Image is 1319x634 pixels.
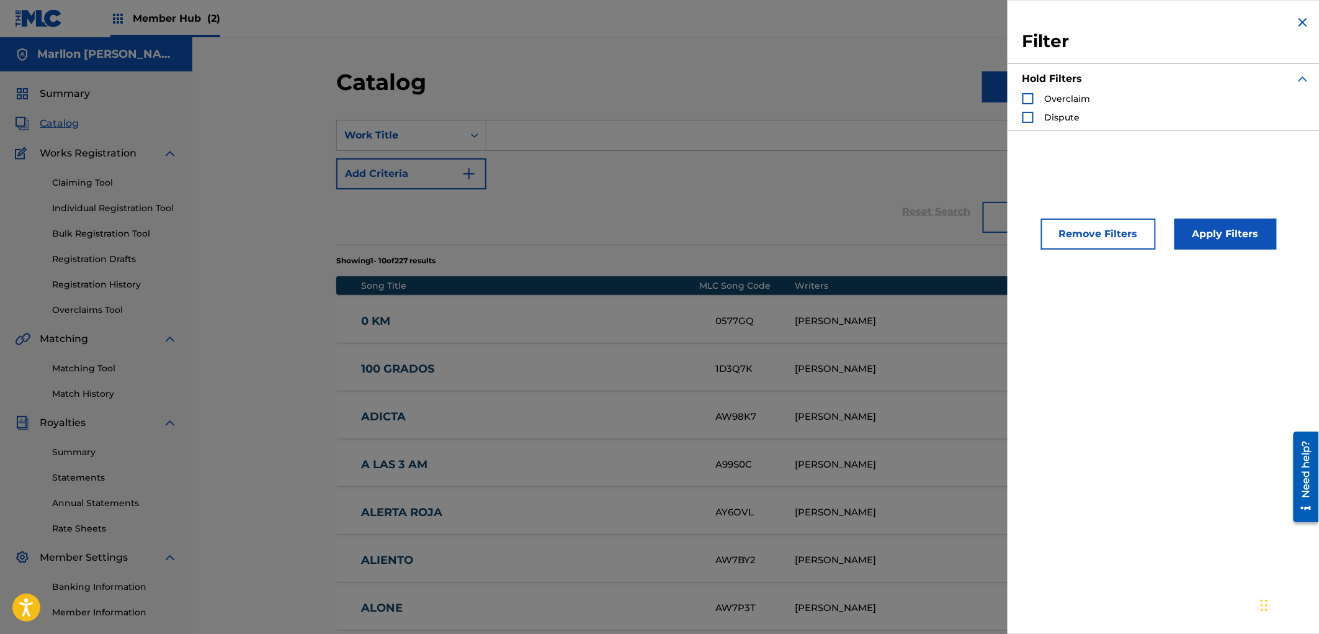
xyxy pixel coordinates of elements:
span: Summary [40,86,90,101]
span: Matching [40,332,88,346]
img: expand [163,550,177,565]
img: Summary [15,86,30,101]
a: Match History [52,387,177,401]
a: ALONE [362,601,699,615]
img: close [1295,15,1310,30]
button: Remove Filters [1041,219,1156,250]
a: ALIENTO [362,553,699,568]
a: Registration History [52,278,177,291]
img: Accounts [15,47,30,62]
a: Individual Registration Tool [52,202,177,215]
a: Banking Information [52,581,177,594]
div: 1D3Q7K [715,362,795,376]
div: Arrastrar [1261,587,1268,624]
button: Export [983,202,1070,233]
div: AW98K7 [715,410,795,424]
a: Bulk Registration Tool [52,227,177,240]
img: expand [163,415,177,430]
span: Royalties [40,415,86,430]
span: Member Settings [40,550,128,565]
span: Overclaim [1045,93,1091,104]
img: MLC Logo [15,9,63,27]
a: 100 GRADOS [362,362,699,376]
span: Dispute [1045,112,1080,123]
a: ALERTA ROJA [362,505,699,520]
p: Showing 1 - 10 of 227 results [336,255,436,266]
a: Claiming Tool [52,176,177,189]
a: Matching Tool [52,362,177,375]
a: Rate Sheets [52,522,177,535]
strong: Hold Filters [1022,73,1083,84]
img: expand [1295,71,1310,86]
div: Work Title [344,128,456,143]
h3: Filter [1022,30,1310,53]
a: ADICTA [362,410,699,424]
a: Registration Drafts [52,253,177,266]
button: Register Work [982,71,1175,102]
span: (2) [207,12,220,24]
button: Add Criteria [336,158,486,189]
div: [PERSON_NAME] [795,410,1034,424]
span: Member Hub [133,11,220,25]
div: [PERSON_NAME] [795,458,1034,472]
form: Search Form [336,120,1175,245]
img: Royalties [15,415,30,430]
div: MLC Song Code [700,279,795,292]
div: Widget de chat [1257,574,1319,634]
h2: Catalog [336,68,432,96]
a: Summary [52,446,177,459]
img: Works Registration [15,146,31,161]
a: Member Information [52,606,177,619]
a: SummarySummary [15,86,90,101]
div: Writers [795,279,1034,292]
a: Overclaims Tool [52,304,177,317]
div: [PERSON_NAME] [795,314,1034,328]
a: CatalogCatalog [15,116,79,131]
div: [PERSON_NAME] [795,553,1034,568]
div: 0577GQ [715,314,795,328]
img: Matching [15,332,30,346]
img: expand [163,146,177,161]
img: Top Rightsholders [110,11,125,26]
a: Statements [52,471,177,484]
div: AW7P3T [715,601,795,615]
a: A LAS 3 AM [362,458,699,472]
h5: Marllon Maryel Leal Ramirez [37,47,177,61]
a: Annual Statements [52,497,177,510]
div: A99S0C [715,458,795,472]
iframe: Resource Center [1284,427,1319,527]
div: [PERSON_NAME] [795,505,1034,520]
div: Song Title [362,279,700,292]
button: Apply Filters [1174,219,1277,250]
div: [PERSON_NAME] [795,601,1034,615]
div: AY6OVL [715,505,795,520]
img: Catalog [15,116,30,131]
img: 9d2ae6d4665cec9f34b9.svg [462,166,476,181]
a: 0 KM [362,314,699,328]
span: Catalog [40,116,79,131]
img: expand [163,332,177,346]
img: Member Settings [15,550,30,565]
span: Works Registration [40,146,136,161]
div: AW7BY2 [715,553,795,568]
iframe: Chat Widget [1257,574,1319,634]
div: [PERSON_NAME] [795,362,1034,376]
